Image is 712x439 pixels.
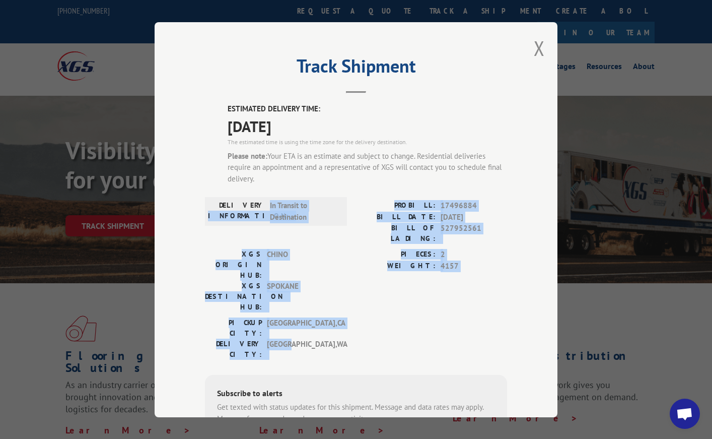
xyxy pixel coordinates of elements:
[267,339,335,360] span: [GEOGRAPHIC_DATA] , WA
[356,223,436,244] label: BILL OF LADING:
[205,318,262,339] label: PICKUP CITY:
[228,103,507,115] label: ESTIMATED DELIVERY TIME:
[205,281,262,312] label: XGS DESTINATION HUB:
[217,402,495,424] div: Get texted with status updates for this shipment. Message and data rates may apply. Message frequ...
[228,137,507,146] div: The estimated time is using the time zone for the delivery destination.
[267,318,335,339] span: [GEOGRAPHIC_DATA] , CA
[441,200,507,212] span: 17496884
[208,200,265,223] label: DELIVERY INFORMATION:
[205,249,262,281] label: XGS ORIGIN HUB:
[534,35,545,61] button: Close modal
[670,399,700,429] div: Open chat
[356,200,436,212] label: PROBILL:
[356,211,436,223] label: BILL DATE:
[267,281,335,312] span: SPOKANE
[441,260,507,272] span: 4157
[356,260,436,272] label: WEIGHT:
[356,249,436,261] label: PIECES:
[217,387,495,402] div: Subscribe to alerts
[228,114,507,137] span: [DATE]
[205,59,507,78] h2: Track Shipment
[441,211,507,223] span: [DATE]
[441,223,507,244] span: 527952561
[228,151,267,160] strong: Please note:
[270,200,338,223] span: In Transit to Destination
[205,339,262,360] label: DELIVERY CITY:
[228,150,507,184] div: Your ETA is an estimate and subject to change. Residential deliveries require an appointment and ...
[267,249,335,281] span: CHINO
[441,249,507,261] span: 2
